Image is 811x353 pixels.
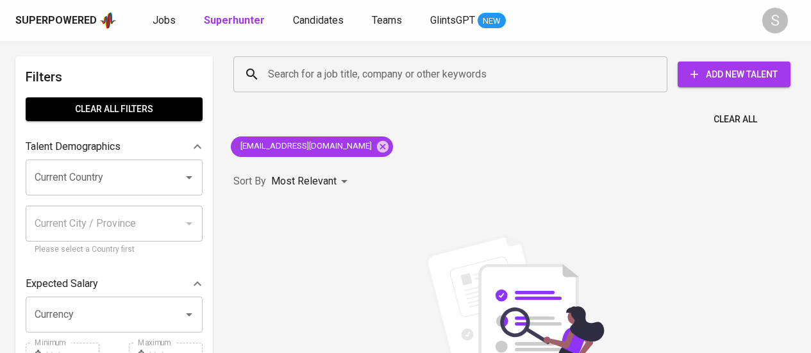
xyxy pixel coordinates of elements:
p: Talent Demographics [26,139,121,154]
span: Clear All [714,111,757,127]
button: Open [180,168,198,186]
a: Candidates [293,13,346,29]
span: Add New Talent [688,67,780,83]
a: Superpoweredapp logo [15,11,117,30]
div: Most Relevant [271,170,352,193]
a: Jobs [153,13,178,29]
span: Clear All filters [36,101,192,117]
span: Teams [372,14,402,26]
img: app logo [99,11,117,30]
div: Expected Salary [26,271,203,297]
div: S [762,8,788,33]
h6: Filters [26,67,203,87]
a: Teams [372,13,405,29]
button: Clear All filters [26,97,203,121]
b: Superhunter [204,14,265,26]
p: Please select a Country first [35,243,194,256]
div: [EMAIL_ADDRESS][DOMAIN_NAME] [231,136,393,157]
span: NEW [478,15,506,28]
p: Most Relevant [271,174,337,189]
p: Sort By [233,174,266,189]
button: Clear All [708,108,762,131]
span: Jobs [153,14,176,26]
p: Expected Salary [26,276,98,291]
a: GlintsGPT NEW [430,13,506,29]
span: Candidates [293,14,344,26]
span: GlintsGPT [430,14,475,26]
button: Add New Talent [678,62,790,87]
button: Open [180,306,198,324]
div: Superpowered [15,13,97,28]
a: Superhunter [204,13,267,29]
span: [EMAIL_ADDRESS][DOMAIN_NAME] [231,140,380,152]
div: Talent Demographics [26,134,203,160]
